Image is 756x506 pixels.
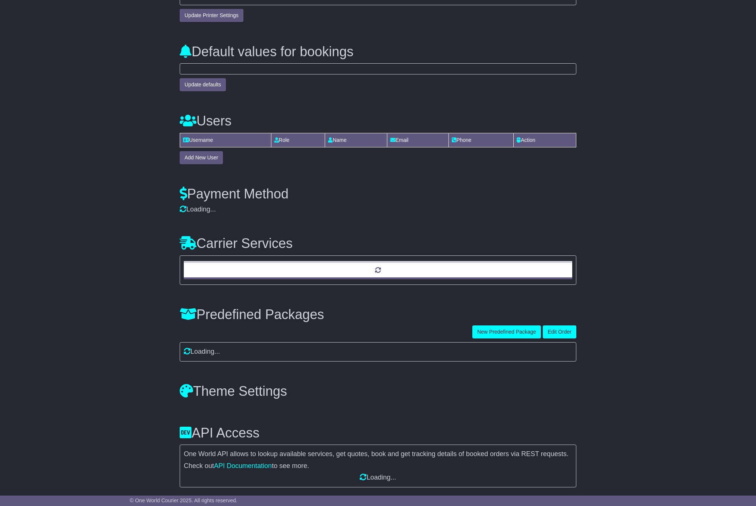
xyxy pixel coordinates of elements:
[543,325,576,338] button: Edit Order
[180,78,226,91] button: Update defaults
[180,426,576,440] h3: API Access
[514,133,576,147] td: Action
[180,307,324,322] h3: Predefined Packages
[271,133,325,147] td: Role
[387,133,448,147] td: Email
[472,325,541,338] button: New Predefined Package
[180,206,576,214] div: Loading...
[184,450,572,458] p: One World API allows to lookup available services, get quotes, book and get tracking details of b...
[214,462,272,470] a: API Documentation
[180,114,576,128] h3: Users
[180,44,576,59] h3: Default values for bookings
[180,133,271,147] td: Username
[180,384,576,399] h3: Theme Settings
[449,133,514,147] td: Phone
[180,9,243,22] button: Update Printer Settings
[184,462,572,470] p: Check out to see more.
[180,187,576,201] h3: Payment Method
[325,133,387,147] td: Name
[130,497,237,503] span: © One World Courier 2025. All rights reserved.
[180,236,576,251] h3: Carrier Services
[184,348,572,356] div: Loading...
[180,151,223,164] button: Add New User
[184,474,572,482] div: Loading...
